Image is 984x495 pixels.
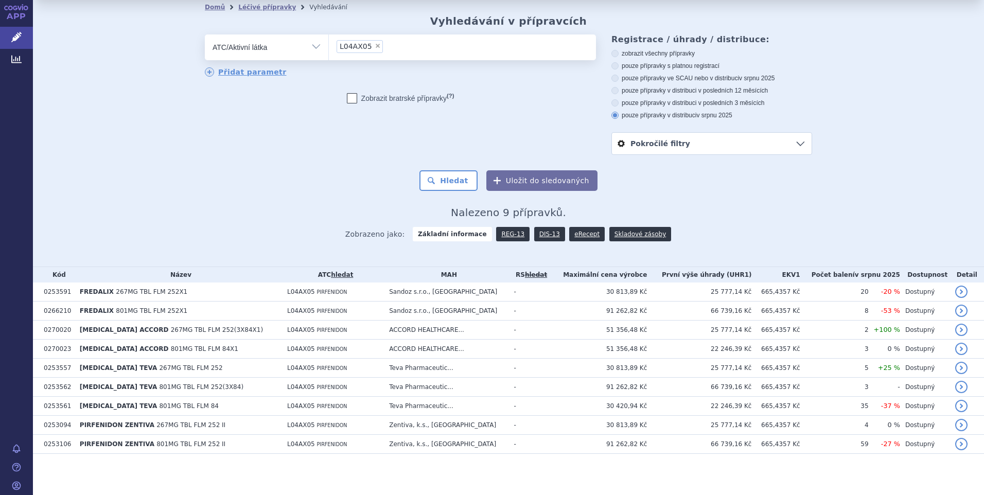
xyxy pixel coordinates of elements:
[611,74,812,82] label: pouze přípravky ve SCAU nebo v distribuci
[340,43,372,50] span: L04AX05
[569,227,605,241] a: eRecept
[869,378,900,397] td: -
[855,271,900,278] span: v srpnu 2025
[751,416,800,435] td: 665,4357 Kč
[171,326,263,333] span: 267MG TBL FLM 252(3X84X1)
[238,4,296,11] a: Léčivé přípravky
[900,435,950,454] td: Dostupný
[800,321,869,340] td: 2
[800,267,900,282] th: Počet balení
[80,421,154,429] span: PIRFENIDON ZENTIVA
[287,307,315,314] span: L04AX05
[80,402,157,410] span: [MEDICAL_DATA] TEVA
[647,340,751,359] td: 22 246,39 Kč
[900,378,950,397] td: Dostupný
[549,302,647,321] td: 91 262,82 Kč
[800,435,869,454] td: 59
[205,4,225,11] a: Domů
[171,345,238,352] span: 801MG TBL FLM 84X1
[881,402,900,410] span: -37 %
[508,416,549,435] td: -
[287,288,315,295] span: L04AX05
[287,383,315,391] span: L04AX05
[508,397,549,416] td: -
[611,49,812,58] label: zobrazit všechny přípravky
[955,286,968,298] a: detail
[384,435,508,454] td: Zentiva, k.s., [GEOGRAPHIC_DATA]
[486,170,598,191] button: Uložit do sledovaných
[508,378,549,397] td: -
[317,289,347,295] span: PIRFENIDON
[525,271,547,278] del: hledat
[955,324,968,336] a: detail
[80,383,157,391] span: [MEDICAL_DATA] TEVA
[874,326,900,333] span: +100 %
[800,302,869,321] td: 8
[508,321,549,340] td: -
[881,307,900,314] span: -53 %
[955,343,968,355] a: detail
[800,282,869,302] td: 20
[384,302,508,321] td: Sandoz s.r.o., [GEOGRAPHIC_DATA]
[508,340,549,359] td: -
[955,419,968,431] a: detail
[384,397,508,416] td: Teva Pharmaceutic...
[384,340,508,359] td: ACCORD HEALTHCARE...
[384,321,508,340] td: ACCORD HEALTHCARE...
[384,378,508,397] td: Teva Pharmaceutic...
[525,271,547,278] a: vyhledávání neobsahuje žádnou platnou referenční skupinu
[955,400,968,412] a: detail
[39,302,75,321] td: 0266210
[39,282,75,302] td: 0253591
[80,345,169,352] span: [MEDICAL_DATA] ACCORD
[800,378,869,397] td: 3
[508,302,549,321] td: -
[881,288,900,295] span: -20 %
[647,416,751,435] td: 25 777,14 Kč
[800,359,869,378] td: 5
[287,402,315,410] span: L04AX05
[80,364,157,372] span: [MEDICAL_DATA] TEVA
[287,326,315,333] span: L04AX05
[950,267,984,282] th: Detail
[955,381,968,393] a: detail
[751,302,800,321] td: 665,4357 Kč
[80,326,169,333] span: [MEDICAL_DATA] ACCORD
[888,421,900,429] span: 0 %
[647,282,751,302] td: 25 777,14 Kč
[39,267,75,282] th: Kód
[612,133,812,154] a: Pokročilé filtry
[384,359,508,378] td: Teva Pharmaceutic...
[287,440,315,448] span: L04AX05
[159,383,243,391] span: 801MG TBL FLM 252(3X84)
[751,321,800,340] td: 665,4357 Kč
[900,340,950,359] td: Dostupný
[447,93,454,99] abbr: (?)
[888,345,900,352] span: 0 %
[39,321,75,340] td: 0270020
[39,435,75,454] td: 0253106
[534,227,565,241] a: DIS-13
[317,384,347,390] span: PIRFENIDON
[647,267,751,282] th: První výše úhrady (UHR1)
[159,402,218,410] span: 801MG TBL FLM 84
[282,267,384,282] th: ATC
[878,364,900,372] span: +25 %
[549,435,647,454] td: 91 262,82 Kč
[384,416,508,435] td: Zentiva, k.s., [GEOGRAPHIC_DATA]
[609,227,671,241] a: Skladové zásoby
[549,416,647,435] td: 30 813,89 Kč
[116,288,187,295] span: 267MG TBL FLM 252X1
[156,421,225,429] span: 267MG TBL FLM 252 II
[549,282,647,302] td: 30 813,89 Kč
[80,440,154,448] span: PIRFENIDON ZENTIVA
[955,362,968,374] a: detail
[647,397,751,416] td: 22 246,39 Kč
[647,321,751,340] td: 25 777,14 Kč
[611,99,812,107] label: pouze přípravky v distribuci v posledních 3 měsících
[739,75,775,82] span: v srpnu 2025
[900,397,950,416] td: Dostupný
[647,378,751,397] td: 66 739,16 Kč
[751,435,800,454] td: 665,4357 Kč
[900,416,950,435] td: Dostupný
